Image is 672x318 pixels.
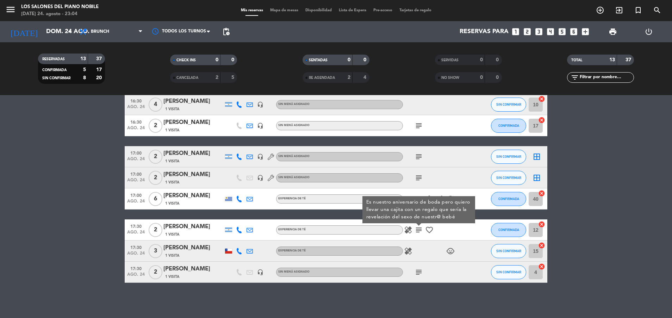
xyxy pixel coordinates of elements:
[491,265,526,279] button: SIN CONFIRMAR
[491,98,526,112] button: SIN CONFIRMAR
[163,191,223,200] div: [PERSON_NAME]
[165,274,179,280] span: 1 Visita
[216,75,218,80] strong: 2
[163,170,223,179] div: [PERSON_NAME]
[165,158,179,164] span: 1 Visita
[615,6,623,14] i: exit_to_app
[5,4,16,15] i: menu
[491,223,526,237] button: CONFIRMADA
[533,152,541,161] i: border_all
[165,253,179,258] span: 1 Visita
[581,27,590,36] i: add_box
[302,8,335,12] span: Disponibilidad
[149,119,162,133] span: 2
[538,242,545,249] i: cancel
[165,180,179,185] span: 1 Visita
[66,27,74,36] i: arrow_drop_down
[533,174,541,182] i: border_all
[127,222,145,230] span: 17:30
[278,228,306,231] span: EXPERIENCIA DE TÉ
[42,57,65,61] span: RESERVADAS
[83,67,86,72] strong: 5
[496,155,521,158] span: SIN CONFIRMAR
[511,27,520,36] i: looks_one
[149,192,162,206] span: 6
[415,226,423,234] i: subject
[496,57,500,62] strong: 0
[496,75,500,80] strong: 0
[498,124,519,127] span: CONFIRMADA
[149,98,162,112] span: 4
[441,58,459,62] span: SERVIDAS
[415,152,423,161] i: subject
[538,263,545,270] i: cancel
[538,117,545,124] i: cancel
[127,251,145,259] span: ago. 24
[127,149,145,157] span: 17:00
[491,171,526,185] button: SIN CONFIRMAR
[127,191,145,199] span: 17:00
[21,11,99,18] div: [DATE] 24. agosto - 23:04
[237,8,267,12] span: Mis reservas
[491,244,526,258] button: SIN CONFIRMAR
[278,103,310,106] span: Sin menú asignado
[446,247,455,255] i: child_care
[335,8,370,12] span: Lista de Espera
[127,264,145,272] span: 17:30
[149,265,162,279] span: 2
[96,67,103,72] strong: 17
[127,170,145,178] span: 17:00
[396,8,435,12] span: Tarjetas de regalo
[127,243,145,251] span: 17:30
[491,119,526,133] button: CONFIRMADA
[257,101,263,108] i: headset_mic
[127,118,145,126] span: 16:30
[498,197,519,201] span: CONFIRMADA
[5,24,43,39] i: [DATE]
[176,76,198,80] span: CANCELADA
[415,121,423,130] i: subject
[496,249,521,253] span: SIN CONFIRMAR
[569,27,578,36] i: looks_6
[498,228,519,232] span: CONFIRMADA
[653,6,661,14] i: search
[216,57,218,62] strong: 0
[491,150,526,164] button: SIN CONFIRMAR
[480,57,483,62] strong: 0
[538,190,545,197] i: cancel
[163,243,223,252] div: [PERSON_NAME]
[596,6,604,14] i: add_circle_outline
[127,272,145,280] span: ago. 24
[309,76,335,80] span: RE AGENDADA
[348,57,350,62] strong: 0
[631,21,667,42] div: LOG OUT
[579,74,634,81] input: Filtrar por nombre...
[257,175,263,181] i: headset_mic
[127,126,145,134] span: ago. 24
[80,56,86,61] strong: 13
[460,28,509,35] span: Reservas para
[523,27,532,36] i: looks_two
[415,268,423,276] i: subject
[165,106,179,112] span: 1 Visita
[491,192,526,206] button: CONFIRMADA
[534,27,543,36] i: looks_3
[127,105,145,113] span: ago. 24
[363,75,368,80] strong: 4
[609,57,615,62] strong: 13
[165,201,179,206] span: 1 Visita
[546,27,555,36] i: looks_4
[127,230,145,238] span: ago. 24
[436,195,444,203] i: accessible_forward
[91,29,109,34] span: Brunch
[5,4,16,17] button: menu
[496,270,521,274] span: SIN CONFIRMAR
[149,223,162,237] span: 2
[42,68,67,72] span: CONFIRMADA
[127,199,145,207] span: ago. 24
[278,155,310,158] span: Sin menú asignado
[127,178,145,186] span: ago. 24
[404,247,412,255] i: healing
[278,270,310,273] span: Sin menú asignado
[348,75,350,80] strong: 2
